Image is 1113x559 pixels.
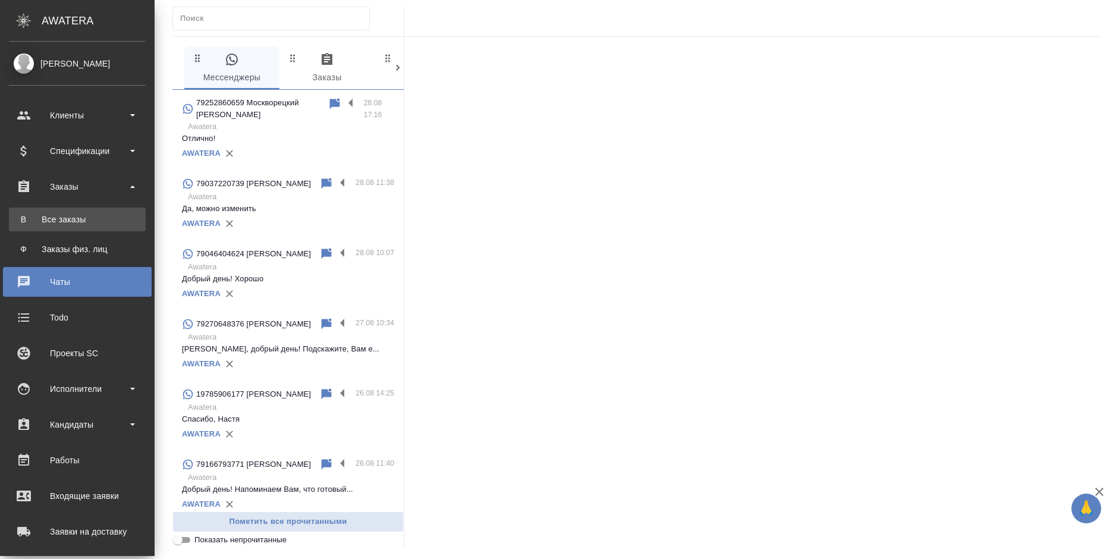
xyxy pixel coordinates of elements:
div: Чаты [9,273,146,291]
p: 28.08 17:16 [364,97,394,121]
p: Awatera [188,191,394,203]
a: AWATERA [182,289,221,298]
p: 79166793771 [PERSON_NAME] [196,458,311,470]
span: Пометить все прочитанными [179,515,397,529]
a: Проекты SC [3,338,152,368]
div: Работы [9,451,146,469]
button: Удалить привязку [221,215,238,233]
div: Проекты SC [9,344,146,362]
div: Пометить непрочитанным [319,387,334,401]
div: Спецификации [9,142,146,160]
div: 19785906177 [PERSON_NAME]26.08 14:25AwateraСпасибо, НастяAWATERA [172,380,404,450]
span: Спецификации [382,52,463,85]
a: AWATERA [182,149,221,158]
p: 26.08 14:25 [356,387,394,399]
p: Отлично! [182,133,394,145]
p: 19785906177 [PERSON_NAME] [196,388,311,400]
div: Заявки на доставку [9,523,146,541]
div: 79252860659 Москворецкий [PERSON_NAME]28.08 17:16AwateraОтлично!AWATERA [172,90,404,169]
button: 🙏 [1071,494,1101,523]
a: AWATERA [182,500,221,508]
span: Мессенджеры [191,52,272,85]
p: Добрый день! Напоминаем Вам, что готовый... [182,483,394,495]
p: [PERSON_NAME], добрый день! Подскажите, Вам е... [182,343,394,355]
div: 79166793771 [PERSON_NAME]26.08 11:40AwateraДобрый день! Напоминаем Вам, что готовый...AWATERA [172,450,404,520]
a: Заявки на доставку [3,517,152,547]
div: Кандидаты [9,416,146,434]
svg: Зажми и перетащи, чтобы поменять порядок вкладок [382,52,394,64]
p: 28.08 10:07 [356,247,394,259]
p: Да, можно изменить [182,203,394,215]
button: Удалить привязку [221,425,238,443]
a: ФЗаказы физ. лиц [9,237,146,261]
span: 🙏 [1076,496,1096,521]
p: 79046404624 [PERSON_NAME] [196,248,311,260]
div: Заказы [9,178,146,196]
input: Поиск [180,10,369,27]
p: 27.08 10:34 [356,317,394,329]
p: Awatera [188,331,394,343]
svg: Зажми и перетащи, чтобы поменять порядок вкладок [287,52,298,64]
p: Awatera [188,401,394,413]
button: Удалить привязку [221,495,238,513]
div: Пометить непрочитанным [319,457,334,472]
p: 26.08 11:40 [356,457,394,469]
a: Работы [3,445,152,475]
span: Показать непрочитанные [194,534,287,546]
div: 79037220739 [PERSON_NAME]28.08 11:38AwateraДа, можно изменитьAWATERA [172,169,404,240]
div: Todo [9,309,146,326]
button: Пометить все прочитанными [172,511,404,532]
a: AWATERA [182,359,221,368]
div: Заказы физ. лиц [15,243,140,255]
p: Awatera [188,472,394,483]
p: Добрый день! Хорошо [182,273,394,285]
p: 28.08 11:38 [356,177,394,189]
div: Пометить непрочитанным [328,97,342,111]
div: Клиенты [9,106,146,124]
div: Все заказы [15,213,140,225]
p: Awatera [188,261,394,273]
div: AWATERA [42,9,155,33]
a: AWATERA [182,219,221,228]
a: Todo [3,303,152,332]
div: [PERSON_NAME] [9,57,146,70]
div: Входящие заявки [9,487,146,505]
p: 79252860659 Москворецкий [PERSON_NAME] [196,97,328,121]
button: Удалить привязку [221,355,238,373]
span: Заказы [287,52,367,85]
button: Удалить привязку [221,285,238,303]
a: Входящие заявки [3,481,152,511]
div: Пометить непрочитанным [319,177,334,191]
p: Спасибо, Настя [182,413,394,425]
svg: Зажми и перетащи, чтобы поменять порядок вкладок [192,52,203,64]
button: Удалить привязку [221,145,238,162]
div: Пометить непрочитанным [319,247,334,261]
div: 79270648376 [PERSON_NAME]27.08 10:34Awatera[PERSON_NAME], добрый день! Подскажите, Вам е...AWATERA [172,310,404,380]
div: Исполнители [9,380,146,398]
a: ВВсе заказы [9,208,146,231]
div: 79046404624 [PERSON_NAME]28.08 10:07AwateraДобрый день! ХорошоAWATERA [172,240,404,310]
a: Чаты [3,267,152,297]
p: Awatera [188,121,394,133]
p: 79037220739 [PERSON_NAME] [196,178,311,190]
div: Пометить непрочитанным [319,317,334,331]
p: 79270648376 [PERSON_NAME] [196,318,311,330]
a: AWATERA [182,429,221,438]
